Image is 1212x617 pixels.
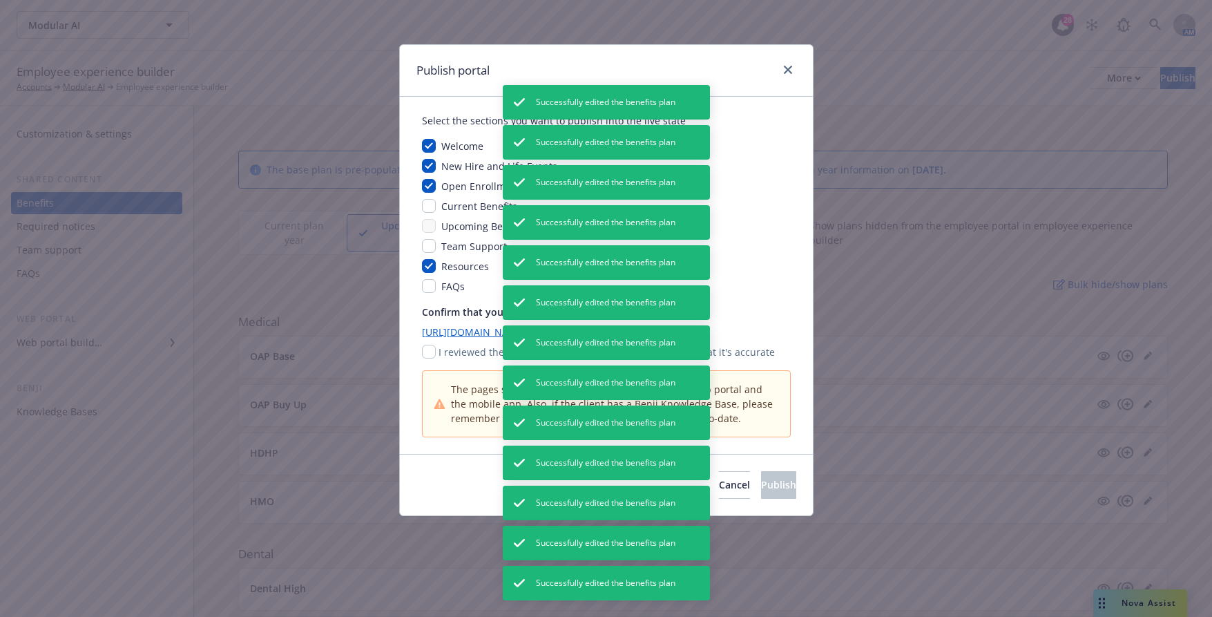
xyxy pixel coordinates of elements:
span: Successfully edited the benefits plan [536,417,675,429]
span: Successfully edited the benefits plan [536,176,675,189]
span: Successfully edited the benefits plan [536,216,675,229]
span: Open Enrollment [441,180,521,193]
span: Resources [441,260,489,273]
a: [URL][DOMAIN_NAME] [422,325,791,339]
span: The pages selected above will be published to both web portal and the mobile app. Also, if the cl... [451,382,778,426]
span: Successfully edited the benefits plan [536,96,675,108]
button: Publish [761,471,796,499]
p: I reviewed the content of the web portal and confirmed that it's accurate [439,345,775,359]
span: Successfully edited the benefits plan [536,296,675,309]
div: Select the sections you want to publish into the live state [422,113,791,128]
button: Cancel [719,471,750,499]
span: New Hire and Life Events [441,160,557,173]
span: Successfully edited the benefits plan [536,577,675,589]
span: Cancel [719,478,750,491]
span: Successfully edited the benefits plan [536,256,675,269]
span: Successfully edited the benefits plan [536,497,675,509]
span: Current Benefits [441,200,517,213]
span: Successfully edited the benefits plan [536,537,675,549]
p: Confirm that you reviewed the content * [422,305,791,319]
span: Publish [761,478,796,491]
span: FAQs [441,280,465,293]
span: Successfully edited the benefits plan [536,136,675,149]
span: Team Support [441,240,507,253]
span: Upcoming Benefits [441,220,528,233]
span: Successfully edited the benefits plan [536,336,675,349]
span: Welcome [441,140,483,153]
span: Successfully edited the benefits plan [536,377,675,389]
span: Successfully edited the benefits plan [536,457,675,469]
h1: Publish portal [416,61,490,79]
a: close [780,61,796,78]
